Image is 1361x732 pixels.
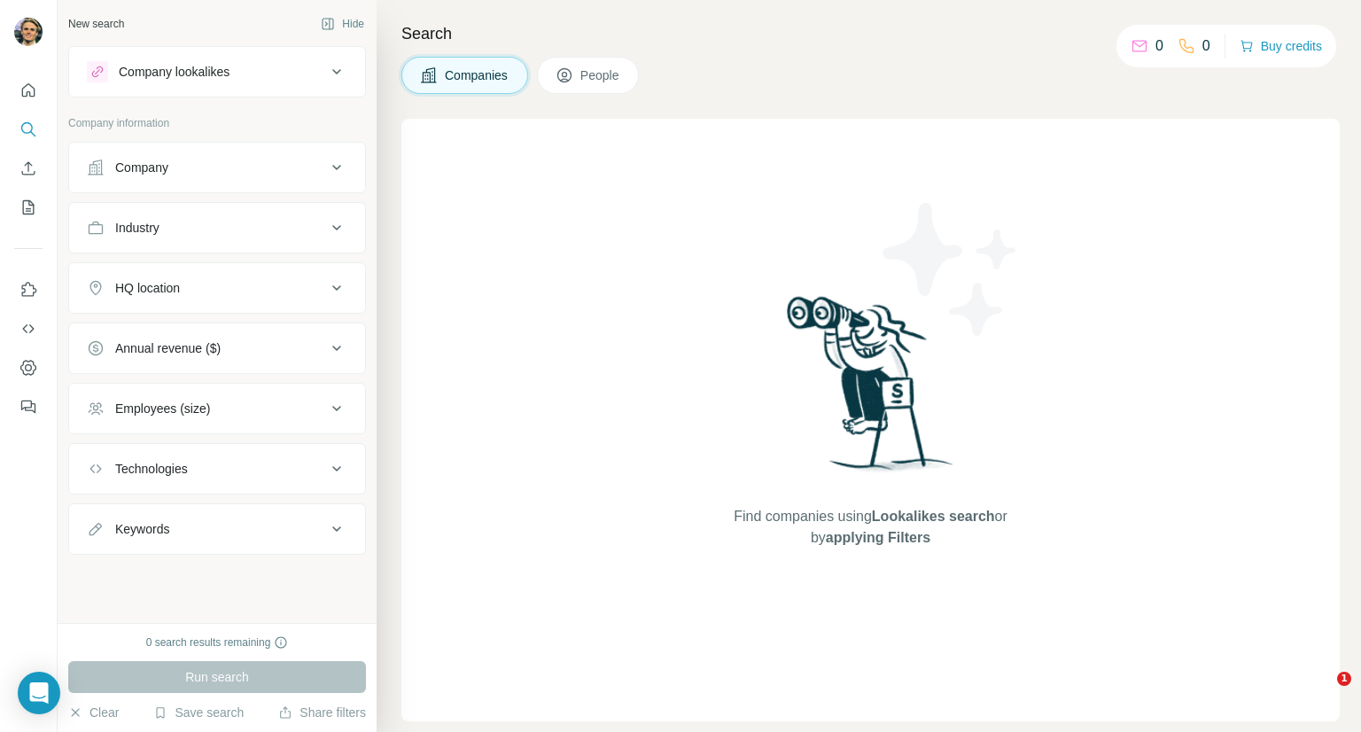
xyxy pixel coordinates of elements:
p: 0 [1202,35,1210,57]
div: Company lookalikes [119,63,229,81]
img: Surfe Illustration - Woman searching with binoculars [779,292,963,489]
img: Surfe Illustration - Stars [871,190,1030,349]
button: Annual revenue ($) [69,327,365,370]
div: Open Intercom Messenger [18,672,60,714]
div: Technologies [115,460,188,478]
iframe: Intercom live chat [1301,672,1343,714]
button: Industry [69,206,365,249]
button: Search [14,113,43,145]
div: Industry [115,219,159,237]
span: applying Filters [826,530,930,545]
button: Buy credits [1240,34,1322,58]
div: Annual revenue ($) [115,339,221,357]
span: Lookalikes search [872,509,995,524]
p: 0 [1155,35,1163,57]
button: Enrich CSV [14,152,43,184]
button: Clear [68,704,119,721]
span: Find companies using or by [728,506,1012,549]
button: Use Surfe on LinkedIn [14,274,43,306]
button: Share filters [278,704,366,721]
span: 1 [1337,672,1351,686]
div: Keywords [115,520,169,538]
img: Avatar [14,18,43,46]
span: People [580,66,621,84]
h4: Search [401,21,1340,46]
div: HQ location [115,279,180,297]
button: Use Surfe API [14,313,43,345]
div: Employees (size) [115,400,210,417]
button: Hide [308,11,377,37]
button: Feedback [14,391,43,423]
button: HQ location [69,267,365,309]
div: 0 search results remaining [146,635,289,650]
p: Company information [68,115,366,131]
button: Save search [153,704,244,721]
div: New search [68,16,124,32]
button: Company [69,146,365,189]
button: Quick start [14,74,43,106]
button: Dashboard [14,352,43,384]
button: Keywords [69,508,365,550]
button: Company lookalikes [69,51,365,93]
div: Company [115,159,168,176]
button: My lists [14,191,43,223]
button: Technologies [69,448,365,490]
button: Employees (size) [69,387,365,430]
span: Companies [445,66,509,84]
